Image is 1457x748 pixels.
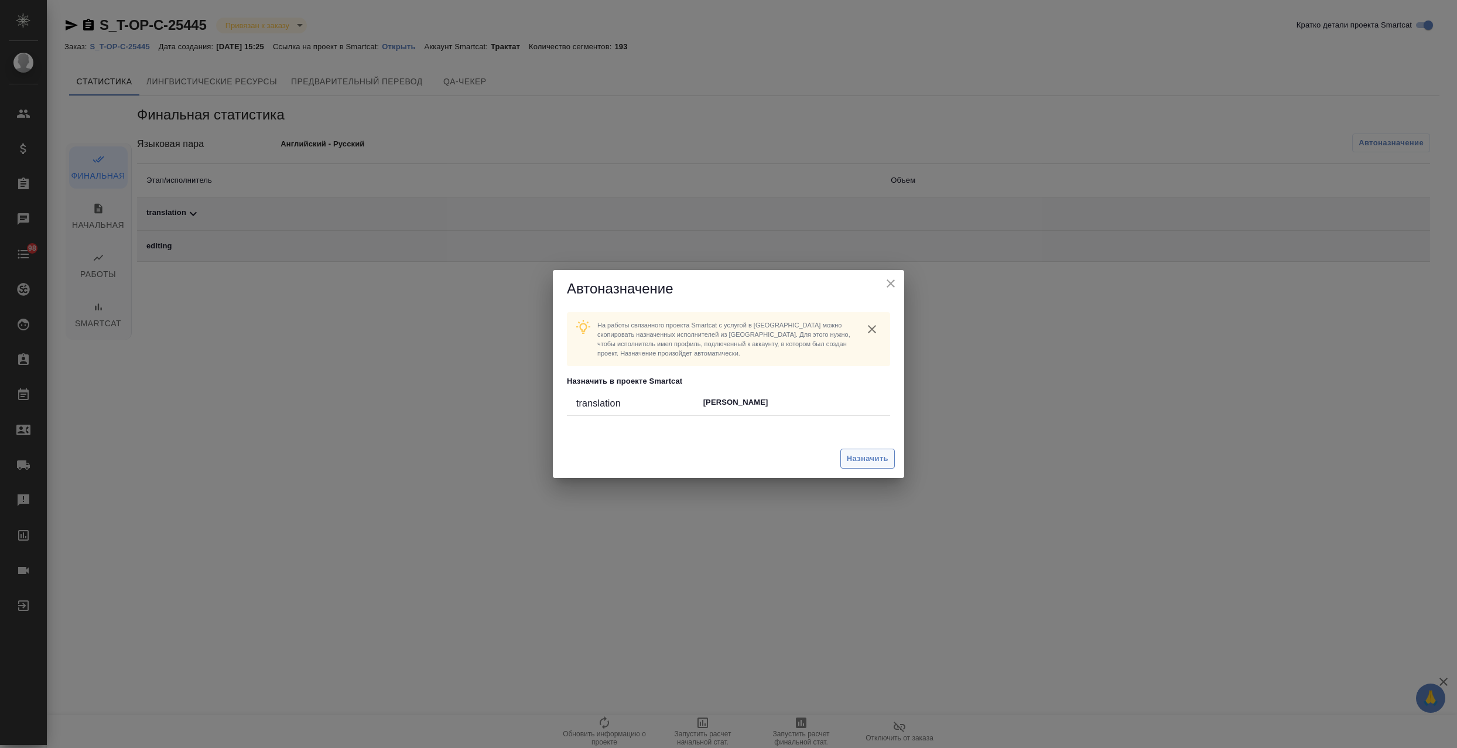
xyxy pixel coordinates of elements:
[576,397,703,411] div: translation
[567,279,890,298] h5: Автоназначение
[847,452,888,466] span: Назначить
[567,375,890,387] p: Назначить в проекте Smartcat
[597,320,854,358] p: На работы связанного проекта Smartcat c услугой в [GEOGRAPHIC_DATA] можно скопировать назначенных...
[882,275,899,292] button: close
[840,449,895,469] button: Назначить
[863,320,881,338] button: close
[703,397,881,408] p: [PERSON_NAME]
